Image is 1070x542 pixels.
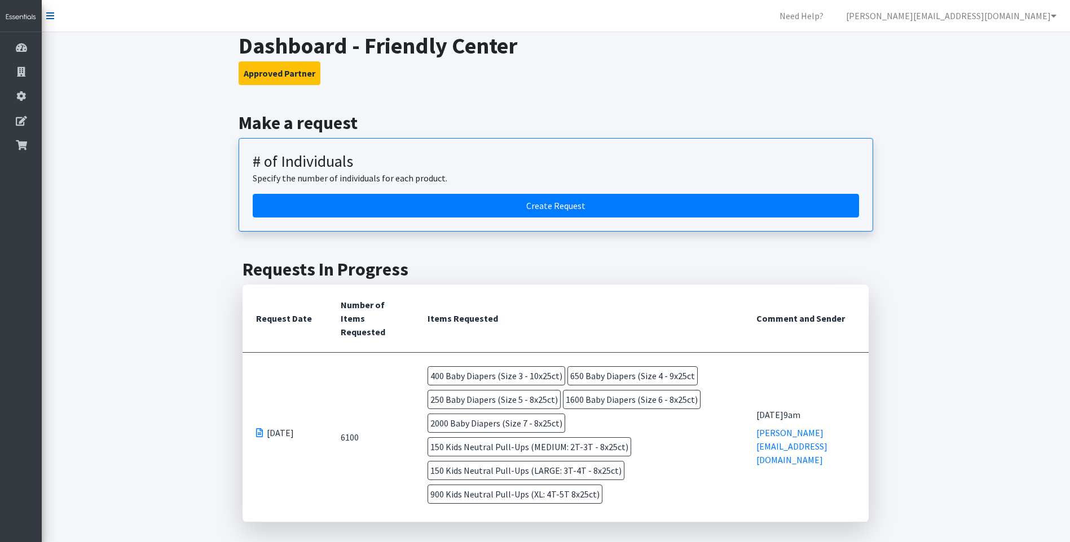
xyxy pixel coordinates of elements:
[239,112,873,134] h2: Make a request
[837,5,1065,27] a: [PERSON_NAME][EMAIL_ADDRESS][DOMAIN_NAME]
[243,259,869,280] h2: Requests In Progress
[428,485,602,504] span: 900 Kids Neutral Pull-Ups (XL: 4T-5T 8x25ct)
[414,285,743,353] th: Items Requested
[253,171,859,185] p: Specify the number of individuals for each product.
[239,32,873,59] h1: Dashboard - Friendly Center
[563,390,701,409] span: 1600 Baby Diapers (Size 6 - 8x25ct)
[428,414,565,433] span: 2000 Baby Diapers (Size 7 - 8x25ct)
[5,12,37,22] img: HumanEssentials
[327,285,414,353] th: Number of Items Requested
[253,152,859,171] h3: # of Individuals
[756,427,827,465] a: [PERSON_NAME][EMAIL_ADDRESS][DOMAIN_NAME]
[756,408,856,421] div: [DATE]9am
[428,437,631,456] span: 150 Kids Neutral Pull-Ups (MEDIUM: 2T-3T - 8x25ct)
[428,461,624,480] span: 150 Kids Neutral Pull-Ups (LARGE: 3T-4T - 8x25ct)
[327,353,414,522] td: 6100
[267,426,294,439] span: [DATE]
[428,366,565,385] span: 400 Baby Diapers (Size 3 - 10x25ct)
[567,366,698,385] span: 650 Baby Diapers (Size 4 - 9x25ct
[239,61,320,85] button: Approved Partner
[743,285,869,353] th: Comment and Sender
[428,390,561,409] span: 250 Baby Diapers (Size 5 - 8x25ct)
[253,194,859,217] a: Create a request by number of individuals
[243,285,327,353] th: Request Date
[770,5,833,27] a: Need Help?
